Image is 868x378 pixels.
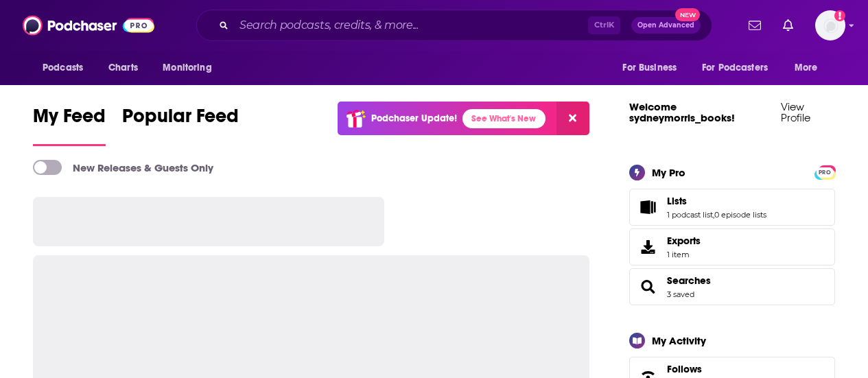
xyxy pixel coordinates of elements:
a: Popular Feed [122,104,239,146]
a: New Releases & Guests Only [33,160,213,175]
span: , [713,210,714,220]
span: 1 item [667,250,701,259]
a: Follows [667,363,793,375]
a: Lists [667,195,766,207]
svg: Add a profile image [834,10,845,21]
span: Logged in as sydneymorris_books [815,10,845,40]
span: Charts [108,58,138,78]
span: Lists [629,189,835,226]
a: Show notifications dropdown [777,14,799,37]
span: Follows [667,363,702,375]
div: Search podcasts, credits, & more... [196,10,712,41]
span: Podcasts [43,58,83,78]
span: New [675,8,700,21]
span: My Feed [33,104,106,136]
div: My Activity [652,334,706,347]
a: See What's New [462,109,546,128]
p: Podchaser Update! [371,113,457,124]
span: Searches [629,268,835,305]
button: open menu [693,55,788,81]
span: Exports [667,235,701,247]
a: My Feed [33,104,106,146]
button: open menu [785,55,835,81]
a: 1 podcast list [667,210,713,220]
a: Searches [667,274,711,287]
span: More [795,58,818,78]
span: Lists [667,195,687,207]
span: Exports [634,237,661,257]
span: Ctrl K [588,16,620,34]
a: Lists [634,198,661,217]
a: Exports [629,228,835,265]
a: PRO [817,166,833,176]
a: 0 episode lists [714,210,766,220]
span: For Podcasters [702,58,768,78]
button: open menu [613,55,694,81]
button: Show profile menu [815,10,845,40]
input: Search podcasts, credits, & more... [234,14,588,36]
a: 3 saved [667,290,694,299]
img: Podchaser - Follow, Share and Rate Podcasts [23,12,154,38]
span: Popular Feed [122,104,239,136]
button: open menu [153,55,229,81]
span: For Business [622,58,677,78]
span: Open Advanced [637,22,694,29]
a: Show notifications dropdown [743,14,766,37]
div: My Pro [652,166,685,179]
a: Welcome sydneymorris_books! [629,100,735,124]
button: open menu [33,55,101,81]
a: View Profile [781,100,810,124]
span: PRO [817,167,833,178]
button: Open AdvancedNew [631,17,701,34]
img: User Profile [815,10,845,40]
a: Searches [634,277,661,296]
a: Charts [99,55,146,81]
span: Monitoring [163,58,211,78]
